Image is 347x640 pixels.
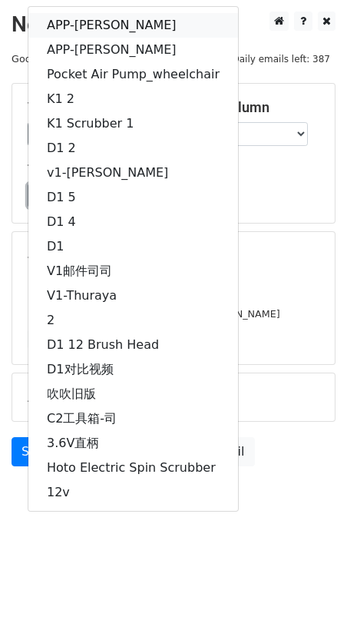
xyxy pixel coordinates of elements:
h2: New Campaign [12,12,335,38]
a: D1 4 [28,210,238,234]
a: K1 2 [28,87,238,111]
a: D1 [28,234,238,259]
a: 吹吹旧版 [28,382,238,406]
small: Google Sheet: [12,53,94,65]
iframe: Chat Widget [270,566,347,640]
a: D1 12 Brush Head [28,333,238,357]
a: APP-[PERSON_NAME] [28,38,238,62]
a: Pocket Air Pump_wheelchair [28,62,238,87]
a: V1-Thuraya [28,284,238,308]
small: [EMAIL_ADDRESS][PERSON_NAME][DOMAIN_NAME] [28,308,280,320]
a: K1 Scrubber 1 [28,111,238,136]
div: 聊天小组件 [270,566,347,640]
span: Daily emails left: 387 [226,51,335,68]
h5: Email column [185,99,319,116]
a: D1对比视频 [28,357,238,382]
a: Daily emails left: 387 [226,53,335,65]
a: APP-[PERSON_NAME] [28,13,238,38]
a: Hoto Electric Spin Scrubber [28,456,238,480]
a: C2工具箱-司 [28,406,238,431]
a: D1 5 [28,185,238,210]
a: V1邮件司司 [28,259,238,284]
a: 12v [28,480,238,505]
a: Send [12,437,62,466]
a: D1 2 [28,136,238,161]
a: 2 [28,308,238,333]
a: 3.6V直柄 [28,431,238,456]
a: v1-[PERSON_NAME] [28,161,238,185]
